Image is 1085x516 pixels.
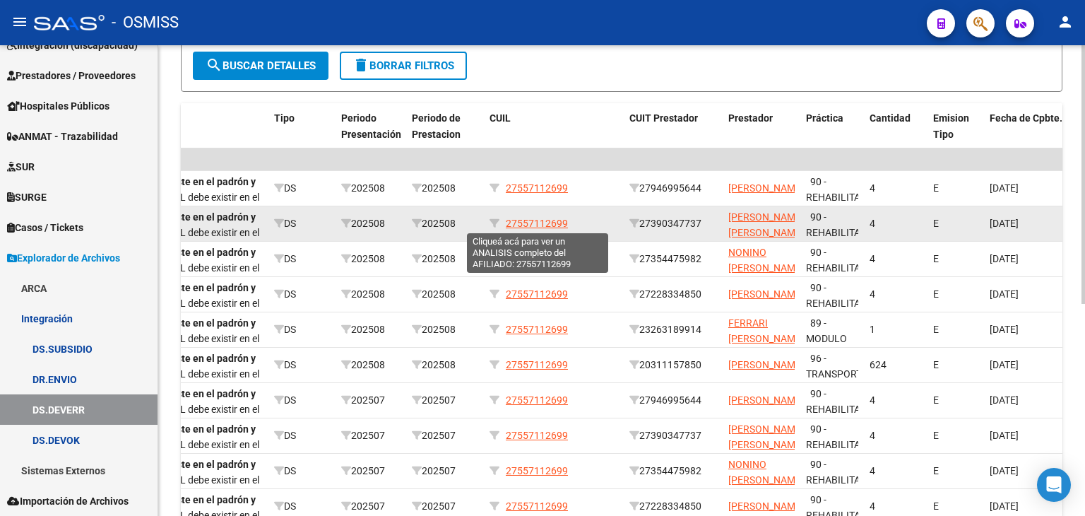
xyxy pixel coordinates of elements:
span: [PERSON_NAME] [728,359,804,370]
span: [DATE] [990,430,1019,441]
span: NONINO [PERSON_NAME] [728,459,804,486]
span: Fecha de Cpbte. [990,112,1062,124]
mat-icon: menu [11,13,28,30]
div: 202508 [412,286,478,303]
span: 96 - TRANSPORTE (KM) [806,353,867,397]
span: E [933,500,939,512]
button: Borrar Filtros [340,52,467,80]
span: 27557112699 [506,394,568,406]
span: 4 [870,394,875,406]
div: 202508 [341,216,401,232]
div: 202508 [341,286,401,303]
span: Importación de Archivos [7,493,129,509]
span: [PERSON_NAME] [728,288,804,300]
span: [DATE] [990,182,1019,194]
span: E [933,465,939,476]
span: CUIT Prestador [629,112,698,124]
span: Buscar Detalles [206,59,316,72]
span: E [933,182,939,194]
mat-icon: search [206,57,223,74]
div: DS [274,498,330,515]
div: 27946995644 [629,392,717,409]
span: 27557112699 [506,359,568,370]
div: DS [274,428,330,444]
div: 202508 [412,216,478,232]
div: 202508 [412,322,478,338]
div: DS [274,463,330,479]
div: 202508 [341,180,401,197]
span: [DATE] [990,500,1019,512]
span: [DATE] [990,359,1019,370]
span: CUIL [490,112,511,124]
span: [DATE] [990,394,1019,406]
span: 4 [870,253,875,264]
span: 27557112699 [506,430,568,441]
div: 202508 [341,322,401,338]
span: Periodo de Prestacion [412,112,461,140]
span: SUR [7,159,35,175]
div: 27228334850 [629,286,717,303]
datatable-header-cell: Periodo de Prestacion [406,103,484,150]
datatable-header-cell: Fecha de Cpbte. [984,103,1083,150]
span: [DATE] [990,253,1019,264]
div: 20311157850 [629,357,717,373]
div: 202508 [412,180,478,197]
span: Borrar Filtros [352,59,454,72]
div: 23263189914 [629,322,717,338]
mat-icon: person [1057,13,1074,30]
datatable-header-cell: Periodo Presentación [336,103,406,150]
span: 27557112699 [506,218,568,229]
span: Tipo [274,112,295,124]
div: 202507 [412,428,478,444]
span: [PERSON_NAME] [728,182,804,194]
span: 27557112699 [506,288,568,300]
span: [DATE] [990,288,1019,300]
span: 27557112699 [506,182,568,194]
div: 27228334850 [629,498,717,515]
span: 4 [870,218,875,229]
span: E [933,324,939,335]
div: 202508 [412,357,478,373]
span: 27557112699 [506,253,568,264]
span: E [933,288,939,300]
div: 202507 [341,498,401,515]
span: 4 [870,430,875,441]
datatable-header-cell: Emision Tipo [927,103,984,150]
datatable-header-cell: Práctica [800,103,864,150]
span: [PERSON_NAME] [PERSON_NAME] [728,211,804,239]
span: Periodo Presentación [341,112,401,140]
div: DS [274,251,330,267]
span: E [933,394,939,406]
div: 27390347737 [629,216,717,232]
div: DS [274,357,330,373]
span: Prestador [728,112,773,124]
div: 202507 [341,392,401,409]
span: [DATE] [990,465,1019,476]
div: 202508 [412,251,478,267]
div: 202508 [341,357,401,373]
span: [PERSON_NAME] [728,394,804,406]
div: DS [274,216,330,232]
div: 27354475982 [629,463,717,479]
span: 1 [870,324,875,335]
span: 27557112699 [506,500,568,512]
span: E [933,253,939,264]
datatable-header-cell: CUIT Prestador [624,103,723,150]
span: E [933,430,939,441]
mat-icon: delete [352,57,369,74]
div: DS [274,322,330,338]
span: - OSMISS [112,7,179,38]
span: [DATE] [990,324,1019,335]
div: DS [274,286,330,303]
div: 27354475982 [629,251,717,267]
button: Buscar Detalles [193,52,328,80]
div: 202507 [412,498,478,515]
span: 4 [870,182,875,194]
span: 624 [870,359,887,370]
span: [PERSON_NAME] [728,500,804,512]
span: E [933,359,939,370]
datatable-header-cell: Prestador [723,103,800,150]
div: 202507 [341,463,401,479]
div: 202507 [341,428,401,444]
div: 202507 [412,463,478,479]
